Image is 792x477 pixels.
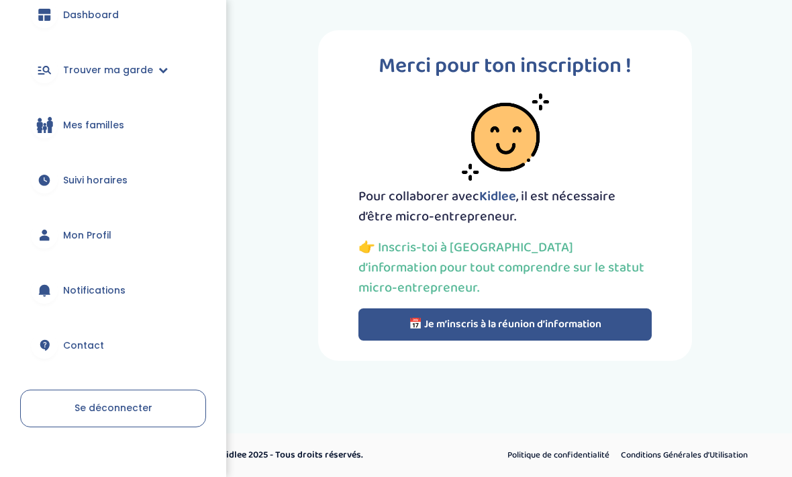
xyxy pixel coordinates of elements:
span: Mes familles [63,118,124,132]
a: Suivi horaires [20,156,206,204]
a: Mon Profil [20,211,206,259]
a: Conditions Générales d’Utilisation [616,447,752,464]
span: Mon Profil [63,228,111,243]
a: Politique de confidentialité [503,447,614,464]
a: Notifications [20,266,206,314]
p: Pour collaborer avec , il est nécessaire d’être micro-entrepreneur. [358,186,652,226]
span: Dashboard [63,8,119,22]
p: 👉 Inscris-toi à [GEOGRAPHIC_DATA] d’information pour tout comprendre sur le statut micro-entrepre... [358,237,652,298]
span: Notifications [63,284,126,298]
p: Merci pour ton inscription ! [358,50,652,83]
span: Trouver ma garde [63,63,153,77]
a: Mes familles [20,101,206,149]
span: Kidlee [479,185,516,207]
p: © Kidlee 2025 - Tous droits réservés. [212,448,453,462]
a: Contact [20,321,206,370]
span: Contact [63,339,104,353]
img: smiley-face [462,93,549,181]
button: 📅 Je m’inscris à la réunion d’information [358,308,652,341]
span: Se déconnecter [75,401,152,415]
a: Trouver ma garde [20,46,206,94]
span: Suivi horaires [63,173,128,187]
a: Se déconnecter [20,390,206,427]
